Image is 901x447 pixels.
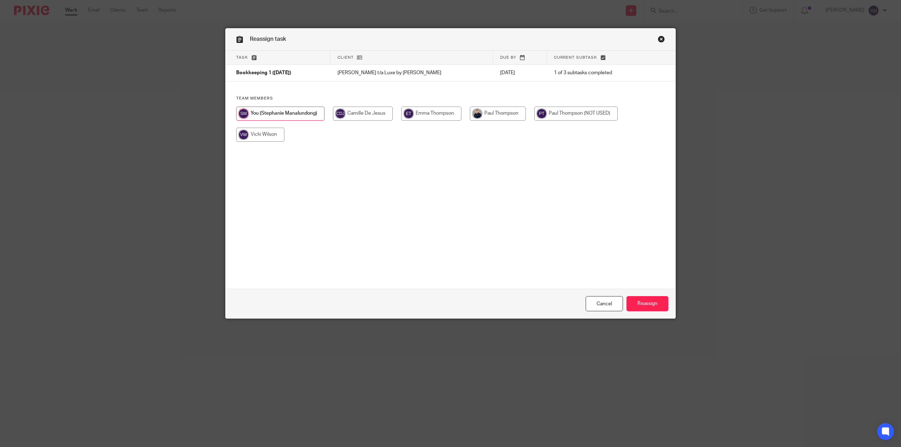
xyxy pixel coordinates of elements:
[547,65,647,82] td: 1 of 3 subtasks completed
[338,56,354,59] span: Client
[250,36,286,42] span: Reassign task
[658,36,665,45] a: Close this dialog window
[236,56,248,59] span: Task
[236,96,665,101] h4: Team members
[338,69,486,76] p: [PERSON_NAME] t/a Luxe by [PERSON_NAME]
[586,296,623,311] a: Close this dialog window
[500,69,540,76] p: [DATE]
[554,56,597,59] span: Current subtask
[236,71,291,76] span: Bookkeeping 1 ([DATE])
[500,56,516,59] span: Due by
[626,296,668,311] input: Reassign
